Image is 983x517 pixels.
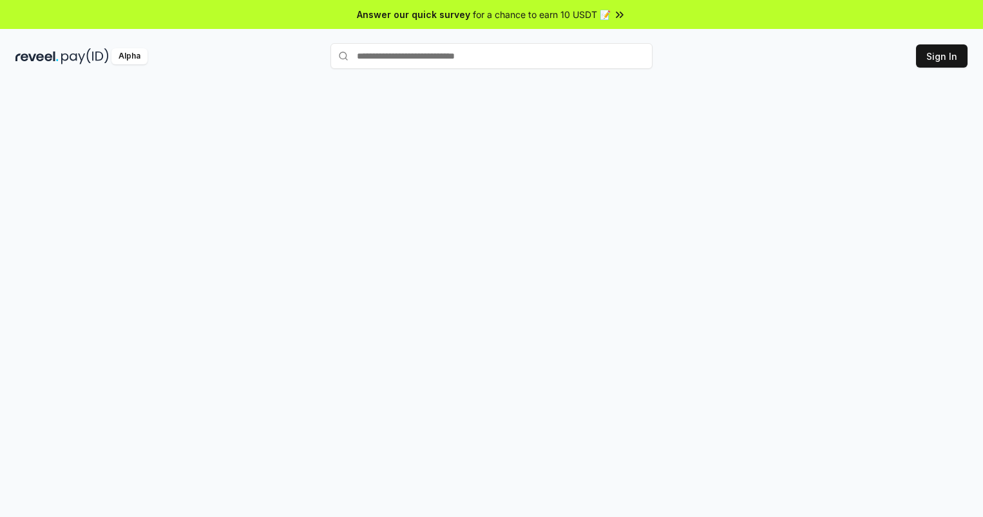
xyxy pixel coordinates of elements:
img: reveel_dark [15,48,59,64]
span: Answer our quick survey [357,8,470,21]
img: pay_id [61,48,109,64]
span: for a chance to earn 10 USDT 📝 [473,8,611,21]
button: Sign In [916,44,968,68]
div: Alpha [111,48,148,64]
